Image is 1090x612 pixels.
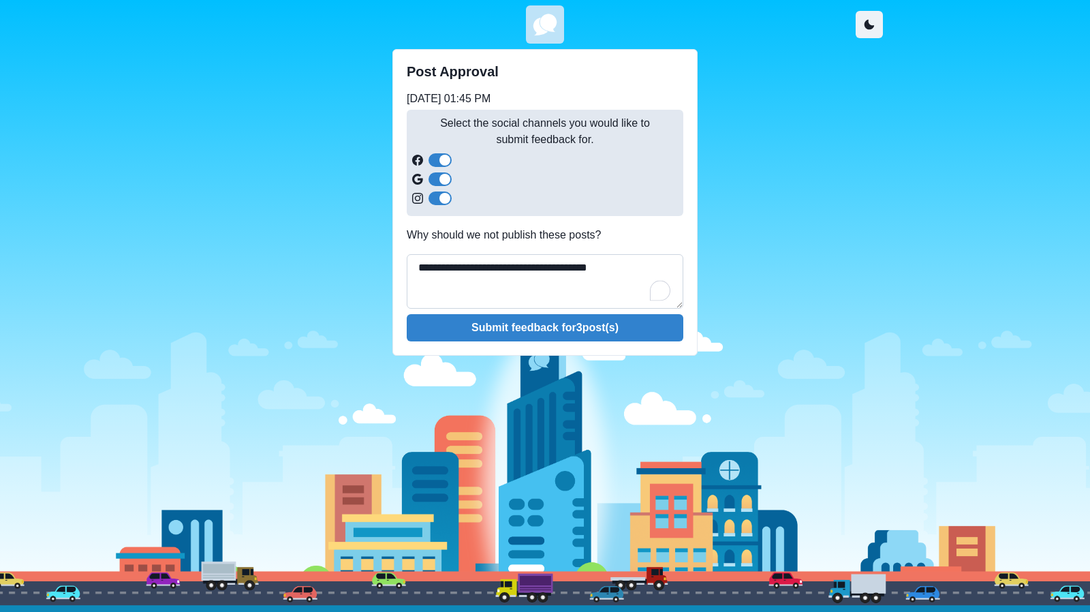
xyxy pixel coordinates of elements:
[412,115,678,148] p: Select the social channels you would like to submit feedback for.
[407,227,683,243] p: Why should we not publish these posts?
[407,63,683,80] h2: Post Approval
[407,91,683,107] p: [DATE] 01:45 PM
[407,254,683,309] textarea: To enrich screen reader interactions, please activate Accessibility in Grammarly extension settings
[529,8,561,41] img: u8dYElcwoIgCIIgCIIgCIIgCIIgCIIgCIIgCIIgCIIgCIIgCIIgCIIgCIIgCIIgCIKgBfgfhTKg+uHK8RYAAAAASUVORK5CYII=
[856,11,883,38] button: Toggle Mode
[407,314,683,341] button: Submit feedback for3post(s)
